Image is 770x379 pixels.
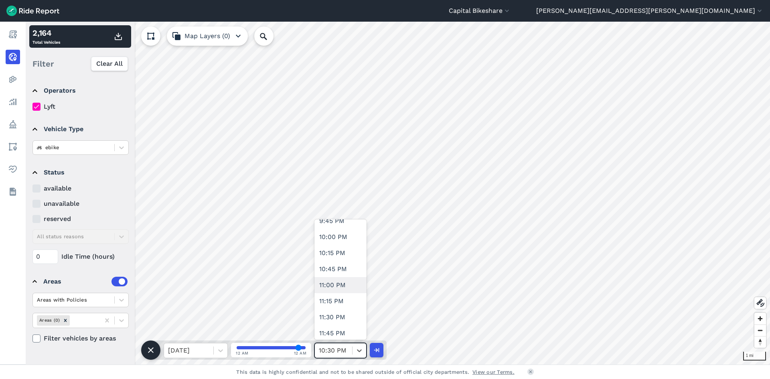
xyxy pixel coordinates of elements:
a: Realtime [6,50,20,64]
div: 2,164 [32,27,60,39]
button: Zoom out [754,324,766,336]
label: Filter vehicles by areas [32,334,129,343]
button: Reset bearing to north [754,336,766,348]
div: 11:00 PM [314,277,367,293]
input: Search Location or Vehicles [254,26,286,46]
div: 10:00 PM [314,229,367,245]
img: Ride Report [6,6,59,16]
a: Policy [6,117,20,132]
button: Capital Bikeshare [449,6,511,16]
div: 10:45 PM [314,261,367,277]
a: Datasets [6,184,20,199]
div: 11:15 PM [314,293,367,309]
div: 9:45 PM [314,213,367,229]
summary: Areas [32,270,128,293]
label: unavailable [32,199,129,209]
button: Map Layers (0) [167,26,248,46]
label: available [32,184,129,193]
span: 12 AM [294,350,307,356]
div: 10:15 PM [314,245,367,261]
div: Total Vehicles [32,27,60,46]
a: Heatmaps [6,72,20,87]
div: Filter [29,51,131,76]
div: Idle Time (hours) [32,249,129,264]
div: Areas [43,277,128,286]
summary: Operators [32,79,128,102]
div: Remove Areas (0) [61,315,70,325]
summary: Vehicle Type [32,118,128,140]
div: 11:45 PM [314,325,367,341]
a: Health [6,162,20,176]
span: Clear All [96,59,123,69]
span: 12 AM [236,350,249,356]
summary: Status [32,161,128,184]
label: reserved [32,214,129,224]
label: Lyft [32,102,129,111]
button: Zoom in [754,313,766,324]
button: [PERSON_NAME][EMAIL_ADDRESS][PERSON_NAME][DOMAIN_NAME] [536,6,764,16]
button: Clear All [91,57,128,71]
a: Analyze [6,95,20,109]
div: Areas (0) [37,315,61,325]
div: 1 mi [743,352,766,361]
a: Areas [6,140,20,154]
a: View our Terms. [472,368,515,376]
div: 11:30 PM [314,309,367,325]
a: Report [6,27,20,42]
canvas: Map [26,22,770,365]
